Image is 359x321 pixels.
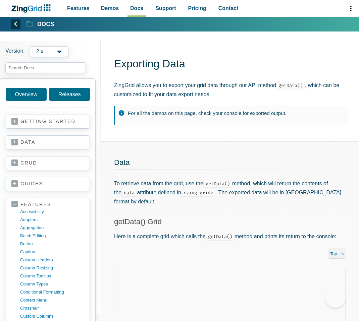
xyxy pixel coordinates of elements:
a: caption [20,248,84,256]
a: column tooltips [20,272,84,280]
code: data [121,189,137,197]
iframe: Help Scout Beacon - Open [325,287,346,308]
code: <zing-grid> [181,189,215,197]
a: Docs [27,20,54,28]
a: button [20,240,84,248]
a: data [11,139,84,146]
a: column headers [20,256,84,264]
a: column resizing [20,264,84,272]
a: accessibility [20,208,84,216]
span: Version: [5,46,25,57]
a: getData() Grid [114,217,162,226]
code: getData() [206,233,235,241]
p: Here is a complete grid which calls the method and prints its return to the console: [114,232,346,241]
a: custom columns [20,312,84,320]
code: getData() [203,180,232,188]
a: aggregation [20,224,84,232]
span: Contact [218,4,239,13]
a: crosshair [20,304,84,312]
a: crud [11,160,84,167]
a: features [11,201,84,208]
span: Pricing [188,4,206,13]
p: ZingGrid allows you to export your grid data through our API method , which can be customized to ... [114,81,348,99]
span: Features [67,4,90,13]
code: getData() [276,82,305,89]
a: getting started [11,118,84,125]
input: search input [5,62,86,73]
a: Data [114,158,130,167]
a: guides [11,181,84,187]
p: To retrieve data from the grid, use the method, which will return the contents of the attribute d... [114,179,346,206]
a: Overview [6,88,47,101]
label: Versions [5,46,95,57]
h1: Exporting Data [114,57,348,72]
a: context menu [20,296,84,304]
span: Support [155,4,176,13]
p: For all the demos on this page, check your console for exported output. [128,109,342,118]
a: column types [20,280,84,288]
a: batch editing [20,232,84,240]
span: Docs [130,4,143,13]
a: adapters [20,216,84,224]
a: ZingChart Logo. Click to return to the homepage [11,4,54,13]
a: conditional formatting [20,288,84,296]
span: Demos [101,4,119,13]
a: Releases [49,88,90,101]
strong: Docs [37,21,54,27]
